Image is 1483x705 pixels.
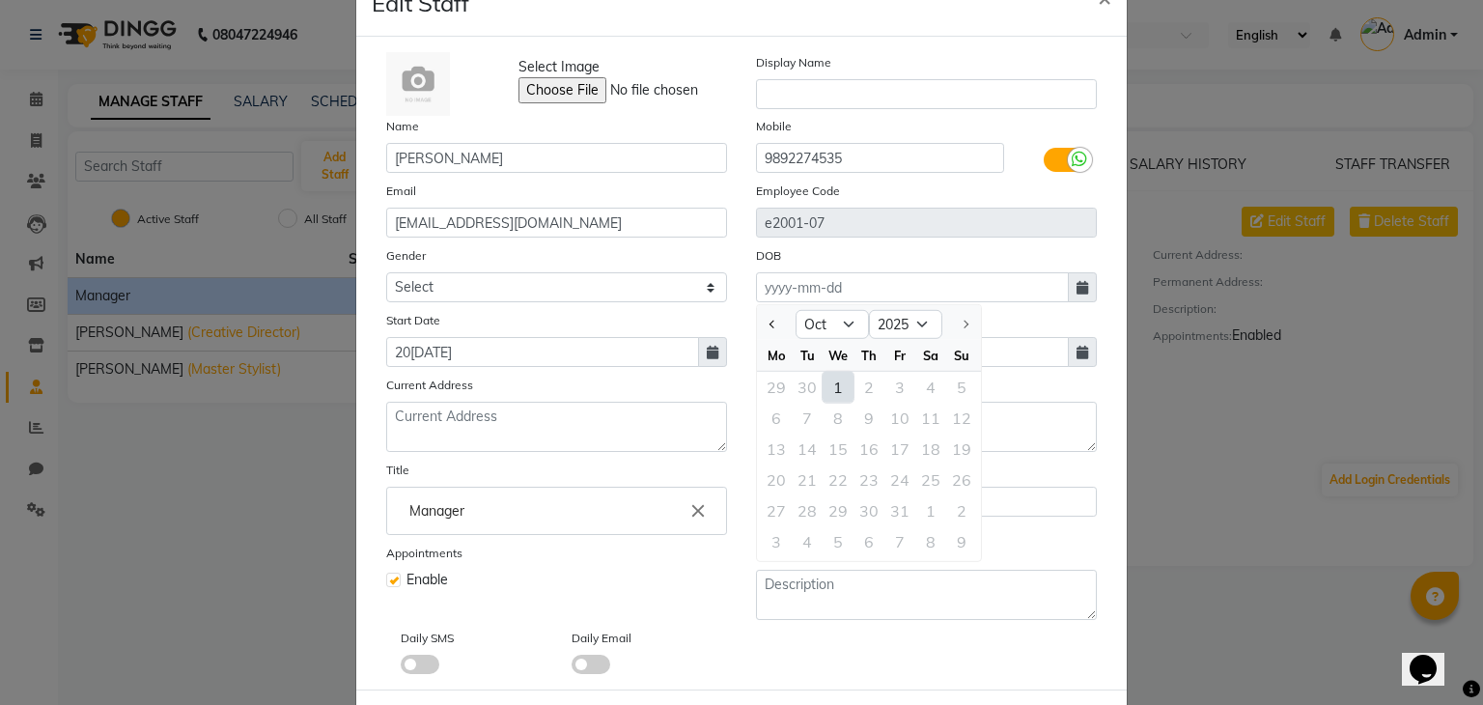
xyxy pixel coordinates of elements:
[823,372,853,403] div: Wednesday, October 1, 2025
[853,340,884,371] div: Th
[946,340,977,371] div: Su
[386,462,409,479] label: Title
[796,310,869,339] select: Select month
[823,372,853,403] div: 1
[386,545,462,562] label: Appointments
[572,630,631,647] label: Daily Email
[386,208,727,238] input: Email
[756,118,792,135] label: Mobile
[761,340,792,371] div: Mo
[756,183,840,200] label: Employee Code
[386,247,426,265] label: Gender
[756,247,781,265] label: DOB
[386,312,440,329] label: Start Date
[823,340,853,371] div: We
[915,340,946,371] div: Sa
[386,118,419,135] label: Name
[386,143,727,173] input: Name
[386,377,473,394] label: Current Address
[386,183,416,200] label: Email
[756,272,1069,302] input: yyyy-mm-dd
[518,57,600,77] span: Select Image
[756,208,1097,238] input: Employee Code
[756,143,1004,173] input: Mobile
[687,500,709,522] i: Close
[386,52,450,116] img: Cinque Terre
[869,310,942,339] select: Select year
[518,77,781,103] input: Select Image
[792,372,823,403] div: 30
[386,337,699,367] input: yyyy-mm-dd
[761,372,792,403] div: 29
[761,372,792,403] div: Monday, September 29, 2025
[765,309,781,340] button: Previous month
[756,54,831,71] label: Display Name
[792,340,823,371] div: Tu
[401,630,454,647] label: Daily SMS
[884,340,915,371] div: Fr
[792,372,823,403] div: Tuesday, September 30, 2025
[1402,628,1464,686] iframe: chat widget
[406,570,448,590] span: Enable
[395,492,718,530] input: Enter the Title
